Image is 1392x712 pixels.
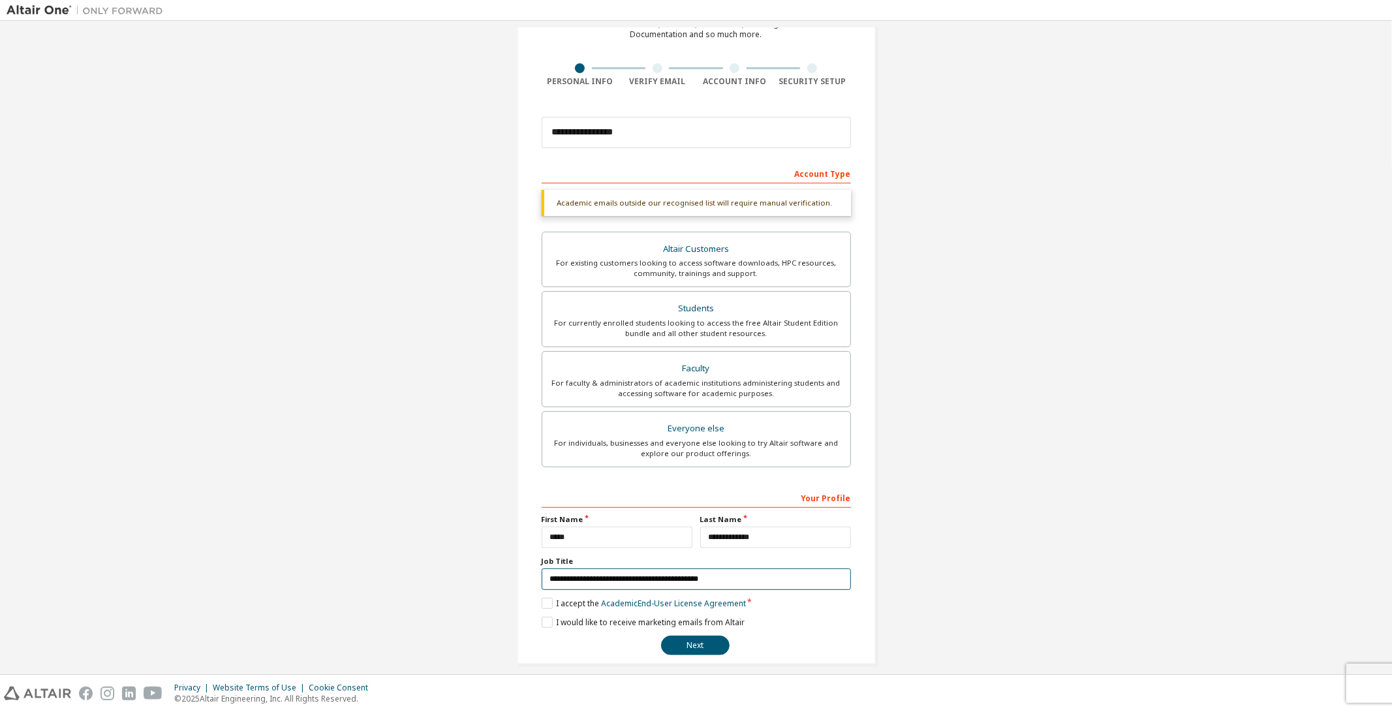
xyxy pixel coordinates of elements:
img: altair_logo.svg [4,687,71,700]
img: facebook.svg [79,687,93,700]
div: Altair Customers [550,240,843,258]
label: First Name [542,514,692,525]
div: For individuals, businesses and everyone else looking to try Altair software and explore our prod... [550,438,843,459]
p: © 2025 Altair Engineering, Inc. All Rights Reserved. [174,693,376,704]
div: Your Profile [542,487,851,508]
img: youtube.svg [144,687,162,700]
label: Job Title [542,556,851,566]
div: Website Terms of Use [213,683,309,693]
div: Verify Email [619,76,696,87]
div: For faculty & administrators of academic institutions administering students and accessing softwa... [550,378,843,399]
div: Everyone else [550,420,843,438]
img: Altair One [7,4,170,17]
div: For existing customers looking to access software downloads, HPC resources, community, trainings ... [550,258,843,279]
label: I would like to receive marketing emails from Altair [542,617,745,628]
label: I accept the [542,598,746,609]
div: Cookie Consent [309,683,376,693]
div: Account Type [542,163,851,183]
a: Academic End-User License Agreement [601,598,746,609]
div: Personal Info [542,76,619,87]
div: Account Info [696,76,774,87]
div: Academic emails outside our recognised list will require manual verification. [542,190,851,216]
div: Privacy [174,683,213,693]
div: Faculty [550,360,843,378]
div: Students [550,300,843,318]
div: For currently enrolled students looking to access the free Altair Student Edition bundle and all ... [550,318,843,339]
div: For Free Trials, Licenses, Downloads, Learning & Documentation and so much more. [606,19,787,40]
button: Next [661,636,730,655]
img: linkedin.svg [122,687,136,700]
img: instagram.svg [101,687,114,700]
label: Last Name [700,514,851,525]
div: Security Setup [773,76,851,87]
